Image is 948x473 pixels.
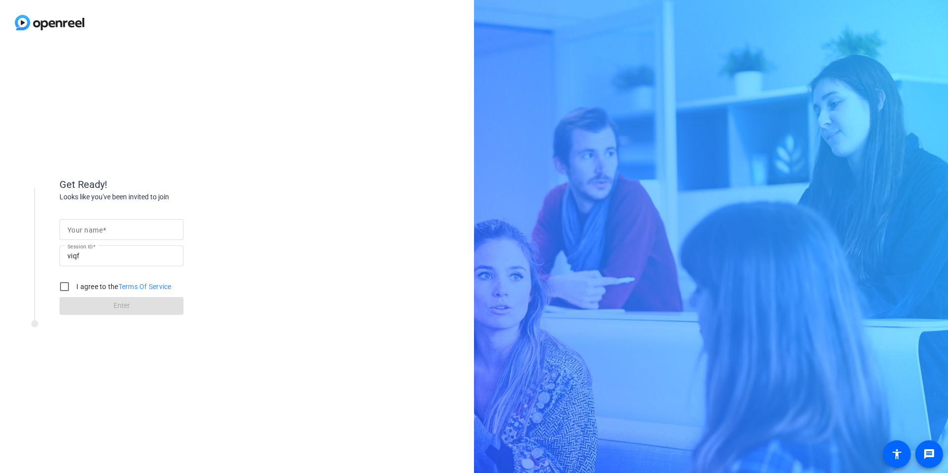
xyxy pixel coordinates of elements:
[923,448,935,460] mat-icon: message
[118,283,172,291] a: Terms Of Service
[74,282,172,292] label: I agree to the
[67,226,103,234] mat-label: Your name
[891,448,903,460] mat-icon: accessibility
[67,243,93,249] mat-label: Session ID
[59,192,258,202] div: Looks like you've been invited to join
[59,177,258,192] div: Get Ready!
